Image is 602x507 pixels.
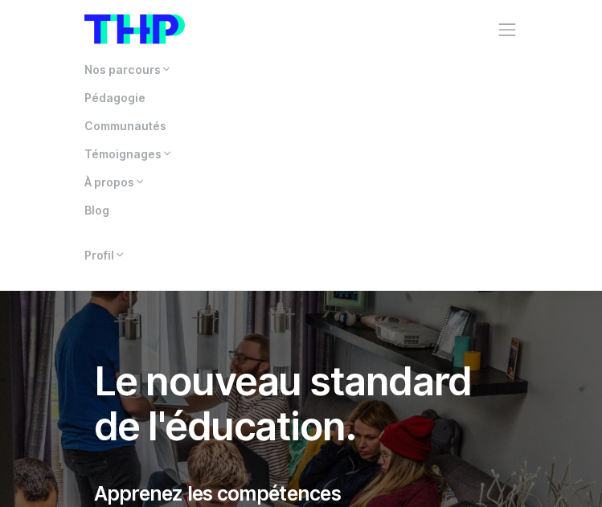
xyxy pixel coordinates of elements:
a: Blog [84,197,518,225]
button: Toggle navigation [497,19,518,40]
a: Témoignages [84,141,518,169]
a: À propos [84,169,518,197]
h1: Le nouveau standard de l'éducation. [94,358,509,448]
a: Communautés [84,112,518,141]
a: Nos parcours [84,56,518,84]
a: Pédagogie [84,84,518,112]
img: logo [84,14,185,44]
a: Profil [84,242,518,270]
